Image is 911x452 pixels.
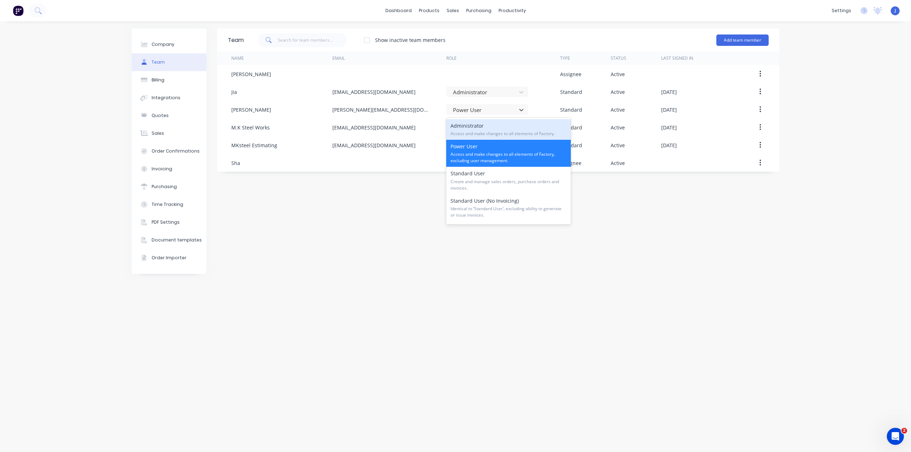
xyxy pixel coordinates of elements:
[152,184,177,190] div: Purchasing
[152,148,200,154] div: Order Confirmations
[446,119,571,140] div: Administrator
[152,59,165,65] div: Team
[661,55,693,62] div: Last signed in
[560,70,581,78] div: Assignee
[152,95,180,101] div: Integrations
[231,106,271,113] div: [PERSON_NAME]
[332,55,345,62] div: Email
[132,53,206,71] button: Team
[661,106,677,113] div: [DATE]
[152,41,174,48] div: Company
[375,36,446,44] div: Show inactive team members
[611,142,625,149] div: Active
[901,428,907,434] span: 2
[446,140,571,167] div: Power User
[132,160,206,178] button: Invoicing
[463,5,495,16] div: purchasing
[446,194,571,221] div: Standard User (No Invoicing)
[611,106,625,113] div: Active
[828,5,855,16] div: settings
[611,159,625,167] div: Active
[152,77,164,83] div: Billing
[451,151,567,164] span: Access and make changes to all elements of Factory, excluding user management.
[231,124,270,131] div: M.K Steel Works
[13,5,23,16] img: Factory
[152,201,183,208] div: Time Tracking
[446,167,571,194] div: Standard User
[560,88,582,96] div: Standard
[132,89,206,107] button: Integrations
[231,142,277,149] div: MKsteel Estimating
[132,107,206,124] button: Quotes
[278,33,347,47] input: Search for team members...
[451,179,567,191] span: Create and manage sales orders, purchase orders and invoices.
[152,255,186,261] div: Order Importer
[382,5,415,16] a: dashboard
[332,106,432,113] div: [PERSON_NAME][EMAIL_ADDRESS][DOMAIN_NAME]
[611,88,625,96] div: Active
[132,231,206,249] button: Document templates
[661,124,677,131] div: [DATE]
[451,206,567,218] span: Identical to ‘Standard User’, excluding ability to generate or issue invoices.
[560,124,582,131] div: Standard
[716,34,769,46] button: Add team member
[661,88,677,96] div: [DATE]
[611,55,626,62] div: Status
[495,5,530,16] div: productivity
[446,55,457,62] div: Role
[231,70,271,78] div: [PERSON_NAME]
[132,142,206,160] button: Order Confirmations
[132,249,206,267] button: Order Importer
[887,428,904,445] iframe: Intercom live chat
[611,70,625,78] div: Active
[332,88,416,96] div: [EMAIL_ADDRESS][DOMAIN_NAME]
[132,196,206,213] button: Time Tracking
[152,166,172,172] div: Invoicing
[415,5,443,16] div: products
[132,178,206,196] button: Purchasing
[451,131,567,137] span: Access and make changes to all elements of Factory.
[611,124,625,131] div: Active
[443,5,463,16] div: sales
[132,124,206,142] button: Sales
[332,124,416,131] div: [EMAIL_ADDRESS][DOMAIN_NAME]
[332,142,416,149] div: [EMAIL_ADDRESS][DOMAIN_NAME]
[152,112,169,119] div: Quotes
[152,219,180,225] div: PDF Settings
[152,237,202,243] div: Document templates
[560,142,582,149] div: Standard
[661,142,677,149] div: [DATE]
[231,55,244,62] div: Name
[446,221,571,248] div: Standard User (No Pricing)
[560,106,582,113] div: Standard
[560,55,570,62] div: Type
[231,159,240,167] div: Sha
[132,71,206,89] button: Billing
[132,213,206,231] button: PDF Settings
[152,130,164,137] div: Sales
[228,36,244,44] div: Team
[231,88,237,96] div: Jia
[895,7,896,14] span: J
[132,36,206,53] button: Company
